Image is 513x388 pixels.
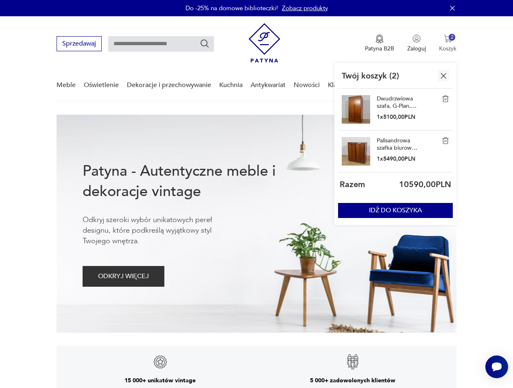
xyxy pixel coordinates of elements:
img: Znak gwarancji jakości [152,354,168,370]
p: 10590,00 PLN [399,179,451,190]
a: IDŹ DO KOSZYKA [338,208,453,214]
img: Palisandrowa szafka biurowa, proj. Posborg i Meyhoff, Sibast, Dania, lata 80. [342,137,370,166]
a: Sprzedawaj [57,41,102,47]
a: Zobacz produkty [282,4,328,12]
button: Patyna B2B [365,35,394,52]
a: Antykwariat [251,70,286,101]
img: Ikona krzyżyka [439,71,449,81]
a: Kuchnia [219,70,242,101]
p: 1 x 5490,00 PLN [377,155,417,163]
button: Sprzedawaj [57,36,102,51]
img: Patyna - sklep z meblami i dekoracjami vintage [249,23,280,63]
button: 2Koszyk [439,35,456,52]
a: Dwudrzwiowa szafa, G-Plan, [GEOGRAPHIC_DATA], lata 60. [377,95,417,110]
img: Dwudrzwiowa szafa, G-Plan, Wielka Brytania, lata 60. [442,95,449,102]
p: Razem [340,179,365,190]
a: Ikona medaluPatyna B2B [365,35,394,52]
a: Dekoracje i przechowywanie [127,70,211,101]
img: Znak gwarancji jakości [345,354,361,370]
button: Zaloguj [407,35,426,52]
a: Palisandrowa szafka biurowa, proj. [PERSON_NAME], [GEOGRAPHIC_DATA], Dania, lata 80. [377,137,417,152]
button: ODKRYJ WIĘCEJ [83,266,164,287]
a: Meble [57,70,76,101]
img: Palisandrowa szafka biurowa, proj. Posborg i Meyhoff, Sibast, Dania, lata 80. [442,137,449,144]
iframe: Smartsupp widget button [485,355,508,378]
h3: 5 000+ zadowolonych klientów [310,377,395,385]
p: Koszyk [439,45,456,52]
p: Zaloguj [407,45,426,52]
a: Klasyki [328,70,348,101]
a: ODKRYJ WIĘCEJ [83,274,164,280]
a: Oświetlenie [84,70,119,101]
h1: Patyna - Autentyczne meble i dekoracje vintage [83,161,298,202]
p: 1 x 5100,00 PLN [377,113,417,121]
p: Do -25% na domowe biblioteczki! [186,4,278,12]
h3: 15 000+ unikatów vintage [124,377,196,385]
p: Twój koszyk ( 2 ) [342,70,399,81]
p: Odkryj szeroki wybór unikatowych pereł designu, które podkreślą wyjątkowy styl Twojego wnętrza. [83,215,237,246]
button: IDŹ DO KOSZYKA [338,203,453,218]
p: Patyna B2B [365,45,394,52]
img: Ikona medalu [375,35,384,44]
img: Ikona koszyka [444,35,452,43]
img: Ikonka użytkownika [413,35,421,43]
img: Dwudrzwiowa szafa, G-Plan, Wielka Brytania, lata 60. [342,95,370,124]
button: Szukaj [200,39,210,48]
a: Nowości [294,70,320,101]
div: 2 [449,34,456,41]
